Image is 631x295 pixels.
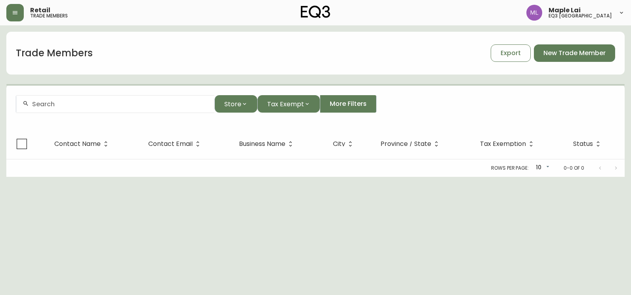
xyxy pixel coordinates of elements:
span: Tax Exemption [480,142,526,146]
span: Contact Email [148,140,203,147]
span: Contact Name [54,140,111,147]
h5: trade members [30,13,68,18]
span: Tax Exemption [480,140,536,147]
span: City [333,140,356,147]
span: Business Name [239,140,296,147]
button: Tax Exempt [257,95,320,113]
h1: Trade Members [16,46,93,60]
span: City [333,142,345,146]
button: Store [214,95,257,113]
span: Status [573,142,593,146]
button: More Filters [320,95,377,113]
div: 10 [532,161,551,174]
input: Search [32,100,208,108]
p: 0-0 of 0 [564,165,584,172]
img: 61e28cffcf8cc9f4e300d877dd684943 [526,5,542,21]
button: Export [491,44,531,62]
span: Province / State [381,140,442,147]
span: Export [501,49,521,57]
span: Retail [30,7,50,13]
span: Tax Exempt [267,99,304,109]
h5: eq3 [GEOGRAPHIC_DATA] [549,13,612,18]
span: Business Name [239,142,285,146]
span: Maple Lai [549,7,581,13]
span: Store [224,99,241,109]
span: Status [573,140,603,147]
span: New Trade Member [543,49,606,57]
span: More Filters [330,100,367,108]
img: logo [301,6,330,18]
p: Rows per page: [491,165,529,172]
span: Contact Name [54,142,101,146]
span: Contact Email [148,142,193,146]
button: New Trade Member [534,44,615,62]
span: Province / State [381,142,431,146]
